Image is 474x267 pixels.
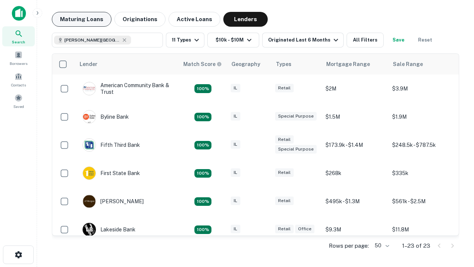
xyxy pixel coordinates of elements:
[2,26,35,46] a: Search
[183,60,220,68] h6: Match Score
[295,225,314,233] div: Office
[114,12,166,27] button: Originations
[387,33,410,47] button: Save your search to get updates of matches that match your search criteria.
[322,103,388,131] td: $1.5M
[231,60,260,69] div: Geography
[322,75,388,103] td: $2M
[231,84,240,92] div: IL
[83,139,96,151] img: picture
[86,226,93,234] p: L B
[275,225,294,233] div: Retail
[326,60,370,69] div: Mortgage Range
[231,140,240,149] div: IL
[12,6,26,21] img: capitalize-icon.png
[83,82,171,95] div: American Community Bank & Trust
[75,54,179,75] th: Lender
[13,103,24,109] span: Saved
[223,12,268,27] button: Lenders
[194,141,211,150] div: Matching Properties: 2, hasApolloMatch: undefined
[388,215,455,244] td: $11.8M
[64,37,120,43] span: [PERSON_NAME][GEOGRAPHIC_DATA], [GEOGRAPHIC_DATA]
[393,60,423,69] div: Sale Range
[329,241,369,250] p: Rows per page:
[231,112,240,121] div: IL
[275,135,294,144] div: Retail
[2,48,35,68] a: Borrowers
[83,195,144,208] div: [PERSON_NAME]
[388,159,455,187] td: $335k
[231,197,240,205] div: IL
[83,167,96,179] img: picture
[2,69,35,89] a: Contacts
[83,195,96,208] img: picture
[80,60,97,69] div: Lender
[2,91,35,111] a: Saved
[231,225,240,233] div: IL
[388,131,455,159] td: $248.5k - $787.5k
[275,145,317,154] div: Special Purpose
[183,60,222,68] div: Capitalize uses an advanced AI algorithm to match your search with the best lender. The match sco...
[194,197,211,206] div: Matching Properties: 3, hasApolloMatch: undefined
[83,167,140,180] div: First State Bank
[322,159,388,187] td: $268k
[194,113,211,122] div: Matching Properties: 2, hasApolloMatch: undefined
[388,103,455,131] td: $1.9M
[166,33,204,47] button: 11 Types
[268,36,340,44] div: Originated Last 6 Months
[275,197,294,205] div: Retail
[194,225,211,234] div: Matching Properties: 3, hasApolloMatch: undefined
[227,54,271,75] th: Geography
[83,223,136,236] div: Lakeside Bank
[83,111,96,123] img: picture
[179,54,227,75] th: Capitalize uses an advanced AI algorithm to match your search with the best lender. The match sco...
[276,60,291,69] div: Types
[52,12,111,27] button: Maturing Loans
[322,215,388,244] td: $9.3M
[347,33,384,47] button: All Filters
[322,187,388,215] td: $495k - $1.3M
[413,33,437,47] button: Reset
[11,82,26,88] span: Contacts
[168,12,220,27] button: Active Loans
[83,82,96,95] img: picture
[271,54,322,75] th: Types
[388,187,455,215] td: $561k - $2.5M
[231,168,240,177] div: IL
[83,138,140,152] div: Fifth Third Bank
[402,241,430,250] p: 1–23 of 23
[83,110,129,123] div: Byline Bank
[207,33,259,47] button: $10k - $10M
[388,54,455,75] th: Sale Range
[275,112,317,121] div: Special Purpose
[437,184,474,220] iframe: Chat Widget
[388,75,455,103] td: $3.9M
[194,84,211,93] div: Matching Properties: 2, hasApolloMatch: undefined
[322,54,388,75] th: Mortgage Range
[275,168,294,177] div: Retail
[12,39,25,45] span: Search
[10,60,27,66] span: Borrowers
[262,33,344,47] button: Originated Last 6 Months
[322,131,388,159] td: $173.9k - $1.4M
[194,169,211,178] div: Matching Properties: 2, hasApolloMatch: undefined
[372,240,390,251] div: 50
[275,84,294,92] div: Retail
